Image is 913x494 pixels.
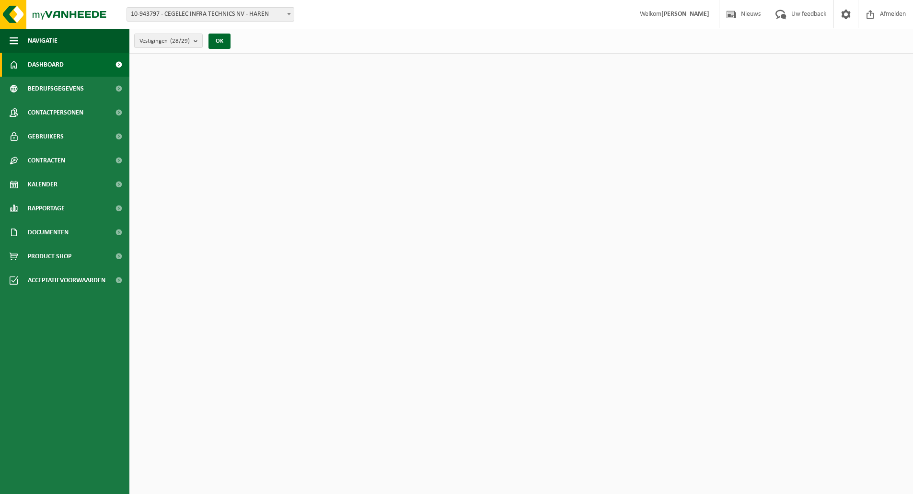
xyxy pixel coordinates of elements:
span: Bedrijfsgegevens [28,77,84,101]
button: OK [208,34,231,49]
span: 10-943797 - CEGELEC INFRA TECHNICS NV - HAREN [127,8,294,21]
span: Product Shop [28,244,71,268]
strong: [PERSON_NAME] [661,11,709,18]
span: Acceptatievoorwaarden [28,268,105,292]
span: 10-943797 - CEGELEC INFRA TECHNICS NV - HAREN [127,7,294,22]
span: Gebruikers [28,125,64,149]
span: Dashboard [28,53,64,77]
count: (28/29) [170,38,190,44]
span: Contracten [28,149,65,172]
span: Kalender [28,172,58,196]
span: Navigatie [28,29,58,53]
span: Contactpersonen [28,101,83,125]
span: Documenten [28,220,69,244]
button: Vestigingen(28/29) [134,34,203,48]
span: Rapportage [28,196,65,220]
span: Vestigingen [139,34,190,48]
